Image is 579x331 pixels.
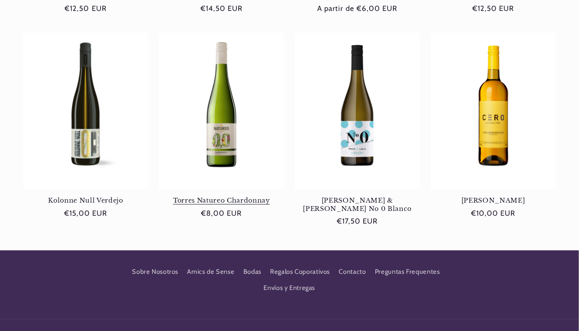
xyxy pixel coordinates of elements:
a: Regalos Coporativos [270,264,330,280]
a: Kolonne Null Verdejo [23,197,149,204]
a: Contacto [339,264,366,280]
a: Torres Natureo Chardonnay [159,197,284,204]
a: Envíos y Entregas [264,280,316,296]
a: Preguntas Frequentes [375,264,440,280]
a: Sobre Nosotros [132,266,178,280]
a: Amics de Sense [187,264,235,280]
a: [PERSON_NAME] & [PERSON_NAME] No 0 Blanco [295,197,420,213]
a: Bodas [243,264,261,280]
a: [PERSON_NAME] [431,197,556,204]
